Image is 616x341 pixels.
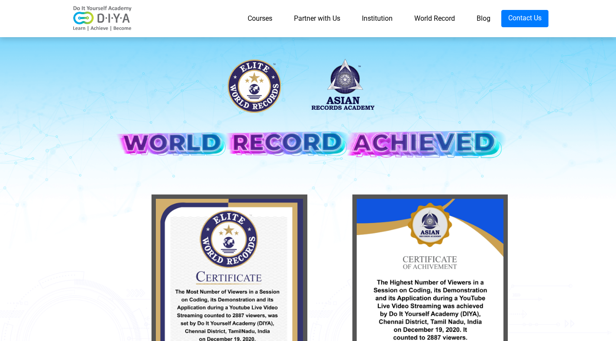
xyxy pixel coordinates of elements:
[109,51,507,180] img: banner-desk.png
[501,10,548,27] a: Contact Us
[403,10,466,27] a: World Record
[351,10,403,27] a: Institution
[466,10,501,27] a: Blog
[237,10,283,27] a: Courses
[68,6,137,32] img: logo-v2.png
[283,10,351,27] a: Partner with Us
